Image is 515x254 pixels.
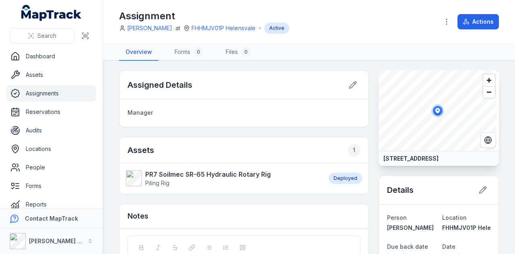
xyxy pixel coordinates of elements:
[145,180,169,186] span: Piling Rig
[6,159,96,176] a: People
[264,23,289,34] div: Active
[6,196,96,213] a: Reports
[387,184,414,196] h2: Details
[29,237,95,244] strong: [PERSON_NAME] Group
[387,214,407,221] span: Person
[6,141,96,157] a: Locations
[6,178,96,194] a: Forms
[128,79,192,91] h2: Assigned Details
[128,211,148,222] h3: Notes
[128,144,360,157] h2: Assets
[348,144,360,157] div: 1
[145,169,271,179] strong: PR7 Soilmec SR-65 Hydraulic Rotary Rig
[442,224,490,232] a: FHHMJV01P Helensvale
[442,243,455,250] span: Date
[194,47,203,57] div: 0
[25,215,78,222] strong: Contact MapTrack
[175,24,180,32] span: at
[37,32,56,40] span: Search
[21,5,82,21] a: MapTrack
[387,243,428,250] span: Due back date
[6,122,96,138] a: Audits
[6,85,96,101] a: Assignments
[126,169,321,187] a: PR7 Soilmec SR-65 Hydraulic Rotary RigPiling Rig
[219,44,257,61] a: Files0
[442,214,467,221] span: Location
[480,132,496,148] button: Switch to Satellite View
[119,44,159,61] a: Overview
[379,70,497,151] canvas: Map
[6,48,96,64] a: Dashboard
[128,109,153,116] span: Manager
[442,224,510,231] span: FHHMJV01P Helensvale
[10,28,74,43] button: Search
[119,10,289,23] h1: Assignment
[127,24,172,32] a: [PERSON_NAME]
[6,104,96,120] a: Reservations
[6,67,96,83] a: Assets
[383,155,439,163] strong: [STREET_ADDRESS]
[457,14,499,29] button: Actions
[387,224,435,232] a: [PERSON_NAME]
[192,24,255,32] a: FHHMJV01P Helensvale
[168,44,210,61] a: Forms0
[483,86,495,98] button: Zoom out
[329,173,362,184] div: Deployed
[483,74,495,86] button: Zoom in
[241,47,251,57] div: 0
